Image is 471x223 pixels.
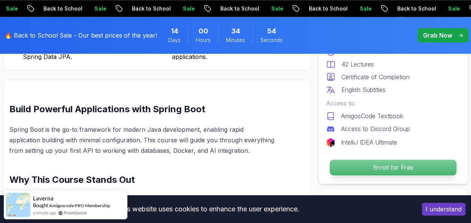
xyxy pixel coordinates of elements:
button: Enroll for Free [329,159,457,176]
p: Sale [229,5,253,12]
span: Seconds [260,36,283,44]
p: Sale [140,5,164,12]
span: 0 Hours [199,26,208,36]
p: Back to School [1,5,52,12]
p: Grab Now [423,31,452,40]
p: IntelliJ IDEA Ultimate [341,138,397,147]
span: Bought [33,202,48,208]
h2: Why This Course Stands Out [9,174,275,186]
p: Certificate of Completion [341,72,410,81]
img: jetbrains logo [326,138,335,147]
p: Back to School [89,5,140,12]
img: provesource social proof notification image [6,193,30,217]
p: AmigosCode Textbook [341,111,403,121]
span: a minute ago [33,209,56,216]
p: Back to School [354,5,405,12]
a: ProveSource [64,209,87,216]
p: Back to School [266,5,317,12]
a: Amigoscode PRO Membership [49,203,110,208]
p: Sale [52,5,76,12]
p: Access to Discord Group [341,124,410,133]
span: Days [168,36,181,44]
span: Minutes [226,36,245,44]
span: 34 Minutes [231,26,240,36]
p: Back to School [178,5,229,12]
li: : Develop a real-world Spring Boot API with database support and Docker integration. [19,195,275,216]
h2: Build Powerful Applications with Spring Boot [9,103,275,115]
span: Laverna [33,195,54,202]
p: 🔥 Back to School Sale - Our best prices of the year! [4,31,157,40]
p: Sale [317,5,341,12]
p: Spring Boot is the go-to framework for modern Java development, enabling rapid application buildi... [9,124,275,156]
span: 14 Days [171,26,178,36]
p: English Subtitles [341,85,386,94]
span: Hours [196,36,211,44]
p: 42 Lectures [341,60,374,69]
p: Sale [405,5,429,12]
div: This website uses cookies to enhance the user experience. [6,201,411,217]
span: 54 Seconds [267,26,276,36]
button: Accept cookies [422,203,465,215]
p: Access to: [326,99,460,108]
